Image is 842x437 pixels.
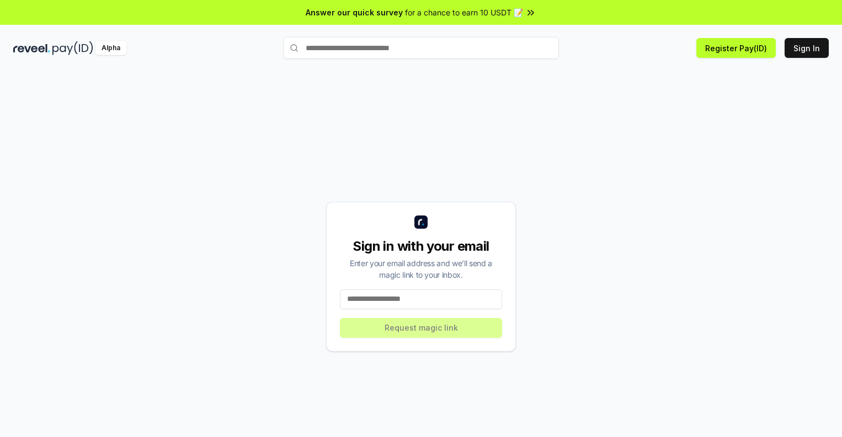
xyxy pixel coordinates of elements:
span: Answer our quick survey [306,7,403,18]
img: pay_id [52,41,93,55]
img: reveel_dark [13,41,50,55]
button: Sign In [785,38,829,58]
div: Alpha [95,41,126,55]
div: Enter your email address and we’ll send a magic link to your inbox. [340,257,502,280]
button: Register Pay(ID) [696,38,776,58]
span: for a chance to earn 10 USDT 📝 [405,7,523,18]
div: Sign in with your email [340,238,502,255]
img: logo_small [414,215,428,229]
